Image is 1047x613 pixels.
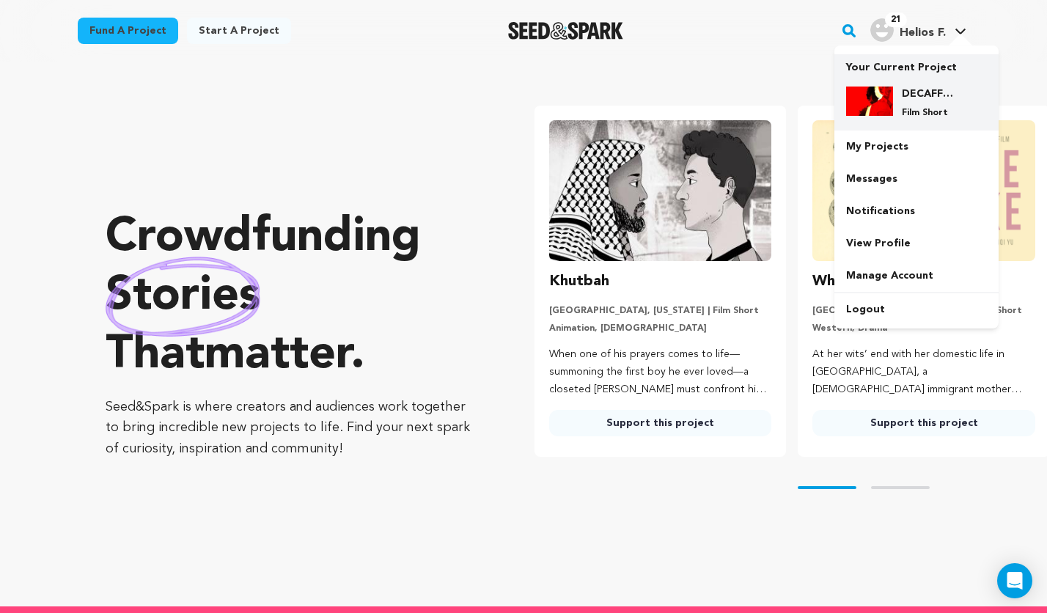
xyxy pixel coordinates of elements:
[870,18,946,42] div: Helios F.'s Profile
[834,293,999,326] a: Logout
[549,120,772,261] img: Khutbah image
[846,87,893,116] img: b3f95fc07b87247d.jpg
[549,305,772,317] p: [GEOGRAPHIC_DATA], [US_STATE] | Film Short
[549,270,609,293] h3: Khutbah
[812,346,1035,398] p: At her wits’ end with her domestic life in [GEOGRAPHIC_DATA], a [DEMOGRAPHIC_DATA] immigrant moth...
[549,346,772,398] p: When one of his prayers comes to life—summoning the first boy he ever loved—a closeted [PERSON_NA...
[834,131,999,163] a: My Projects
[902,87,955,101] h4: DECAFFEINATED
[834,163,999,195] a: Messages
[106,209,476,385] p: Crowdfunding that .
[549,410,772,436] a: Support this project
[812,410,1035,436] a: Support this project
[870,18,894,42] img: user.png
[867,15,969,46] span: Helios F.'s Profile
[205,332,350,379] span: matter
[812,120,1035,261] img: White Snake image
[900,27,946,39] span: Helios F.
[812,270,901,293] h3: White Snake
[834,260,999,292] a: Manage Account
[812,305,1035,317] p: [GEOGRAPHIC_DATA], [US_STATE] | Film Short
[846,54,987,75] p: Your Current Project
[187,18,291,44] a: Start a project
[846,54,987,131] a: Your Current Project DECAFFEINATED Film Short
[508,22,623,40] a: Seed&Spark Homepage
[106,397,476,460] p: Seed&Spark is where creators and audiences work together to bring incredible new projects to life...
[508,22,623,40] img: Seed&Spark Logo Dark Mode
[834,195,999,227] a: Notifications
[867,15,969,42] a: Helios F.'s Profile
[902,107,955,119] p: Film Short
[78,18,178,44] a: Fund a project
[549,323,772,334] p: Animation, [DEMOGRAPHIC_DATA]
[106,257,260,337] img: hand sketched image
[997,563,1032,598] div: Open Intercom Messenger
[812,323,1035,334] p: Western, Drama
[885,12,907,27] span: 21
[834,227,999,260] a: View Profile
